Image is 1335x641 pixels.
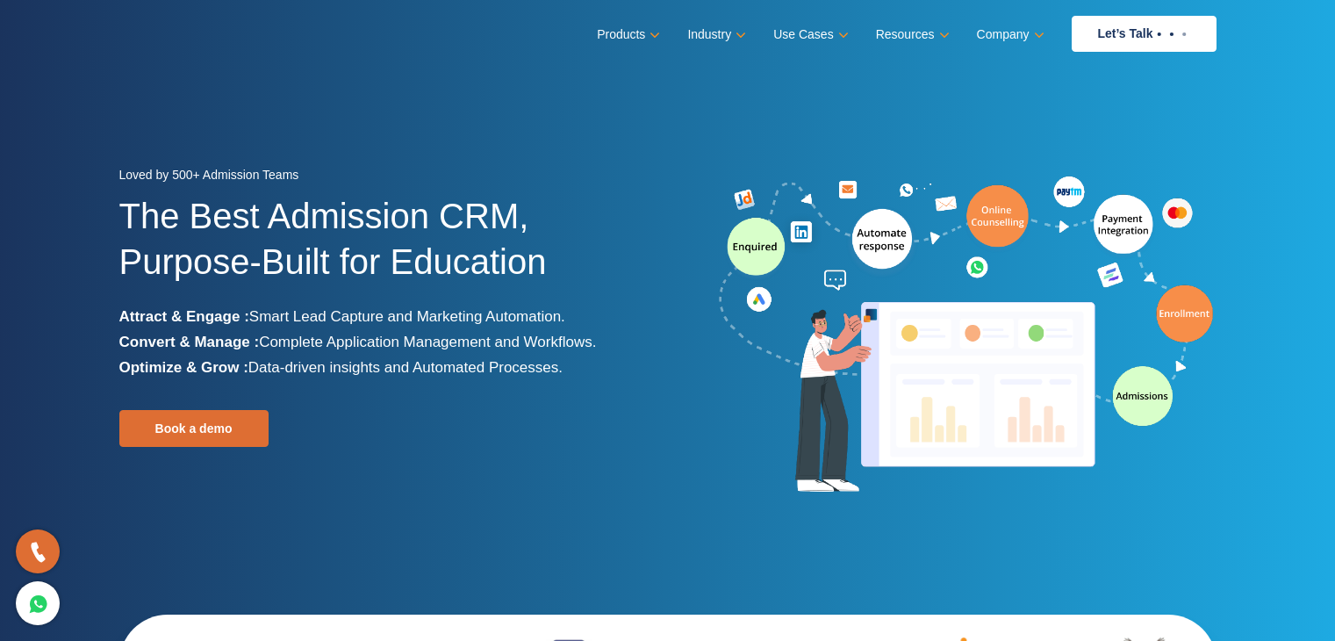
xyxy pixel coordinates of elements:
img: admission-software-home-page-header [716,172,1217,500]
span: Complete Application Management and Workflows. [259,334,596,350]
b: Convert & Manage : [119,334,260,350]
span: Data-driven insights and Automated Processes. [248,359,563,376]
b: Optimize & Grow : [119,359,248,376]
a: Products [597,22,657,47]
a: Book a demo [119,410,269,447]
b: Attract & Engage : [119,308,249,325]
h1: The Best Admission CRM, Purpose-Built for Education [119,193,655,304]
a: Use Cases [773,22,844,47]
a: Resources [876,22,946,47]
div: Loved by 500+ Admission Teams [119,162,655,193]
a: Company [977,22,1041,47]
span: Smart Lead Capture and Marketing Automation. [249,308,565,325]
a: Industry [687,22,743,47]
a: Let’s Talk [1072,16,1217,52]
